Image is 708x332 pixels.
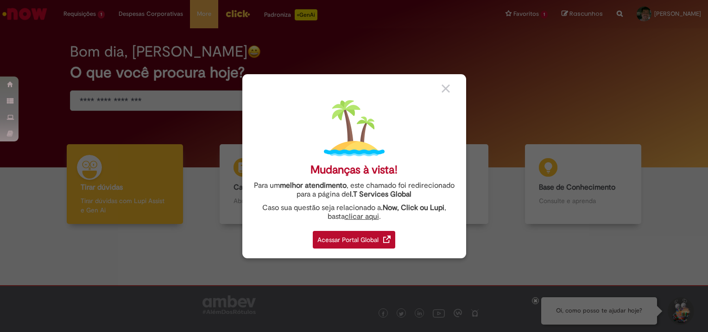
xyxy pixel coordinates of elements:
[313,231,395,249] div: Acessar Portal Global
[350,185,411,199] a: I.T Services Global
[249,204,459,221] div: Caso sua questão seja relacionado a , basta .
[310,163,398,177] div: Mudanças à vista!
[324,98,385,159] img: island.png
[313,226,395,249] a: Acessar Portal Global
[280,181,347,190] strong: melhor atendimento
[381,203,444,212] strong: .Now, Click ou Lupi
[442,84,450,93] img: close_button_grey.png
[345,207,379,221] a: clicar aqui
[383,236,391,243] img: redirect_link.png
[249,181,459,199] div: Para um , este chamado foi redirecionado para a página de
